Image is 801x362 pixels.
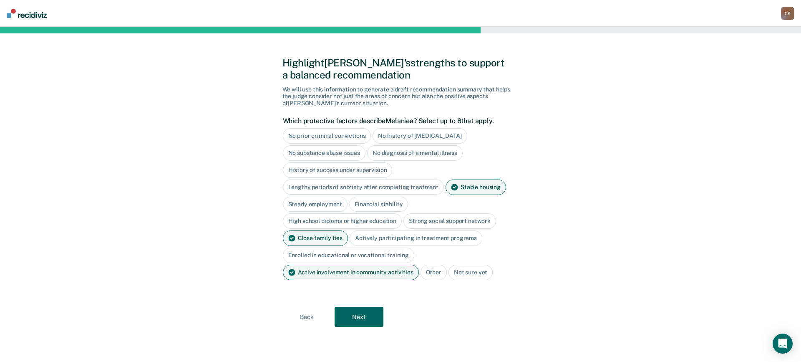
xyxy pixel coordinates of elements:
[448,265,493,280] div: Not sure yet
[283,213,402,229] div: High school diploma or higher education
[283,248,415,263] div: Enrolled in educational or vocational training
[282,57,519,81] div: Highlight [PERSON_NAME]'s strengths to support a balanced recommendation
[282,86,519,107] div: We will use this information to generate a draft recommendation summary that helps the judge cons...
[283,145,366,161] div: No substance abuse issues
[283,265,419,280] div: Active involvement in community activities
[283,117,514,125] label: Which protective factors describe Melaniea ? Select up to 8 that apply.
[773,334,793,354] div: Open Intercom Messenger
[421,265,447,280] div: Other
[781,7,794,20] div: C K
[446,180,506,195] div: Stable housing
[7,9,47,18] img: Recidiviz
[373,128,467,144] div: No history of [MEDICAL_DATA]
[283,197,348,212] div: Steady employment
[283,162,393,178] div: History of success under supervision
[335,307,383,327] button: Next
[367,145,463,161] div: No diagnosis of a mental illness
[283,128,371,144] div: No prior criminal convictions
[403,213,496,229] div: Strong social support network
[781,7,794,20] button: CK
[349,197,408,212] div: Financial stability
[283,180,444,195] div: Lengthy periods of sobriety after completing treatment
[282,307,331,327] button: Back
[283,230,348,246] div: Close family ties
[350,230,482,246] div: Actively participating in treatment programs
